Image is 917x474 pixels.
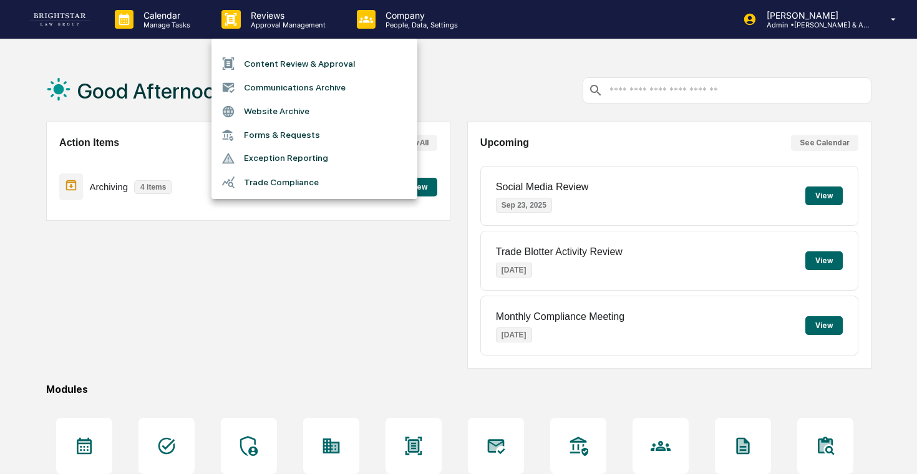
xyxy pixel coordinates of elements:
[211,52,417,75] li: Content Review & Approval
[211,170,417,194] li: Trade Compliance
[211,100,417,123] li: Website Archive
[211,75,417,99] li: Communications Archive
[211,123,417,147] li: Forms & Requests
[88,43,151,53] a: Powered byPylon
[211,147,417,170] li: Exception Reporting
[124,44,151,53] span: Pylon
